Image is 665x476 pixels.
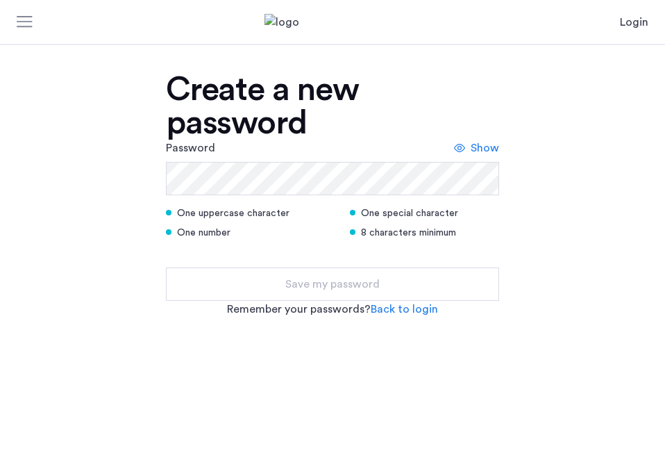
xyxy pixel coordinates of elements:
[371,301,438,318] a: Back to login
[264,14,401,31] a: Cazamio Logo
[471,140,499,156] span: Show
[166,140,215,156] label: Password
[285,276,380,293] span: Save my password
[350,226,499,240] div: 8 characters minimum
[166,268,499,301] button: button
[166,226,332,240] div: One number
[166,73,499,140] div: Create a new password
[264,14,401,31] img: logo
[227,304,371,315] span: Remember your passwords?
[620,14,648,31] a: Login
[350,206,499,220] div: One special character
[166,206,332,220] div: One uppercase character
